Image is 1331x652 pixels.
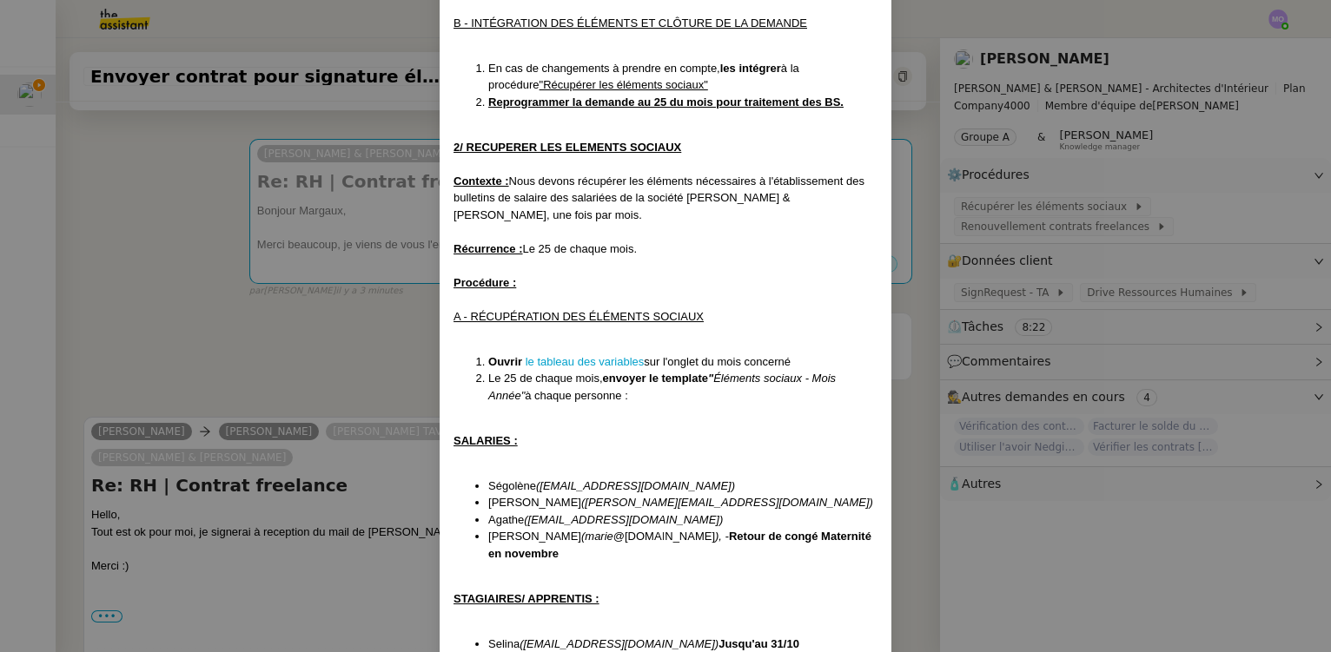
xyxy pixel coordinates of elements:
[526,355,645,368] a: le tableau des variables
[581,530,613,543] em: (marie
[454,242,522,255] u: Récurrence :
[540,78,708,91] u: "Récupérer les éléments sociaux"
[581,496,873,509] em: ([PERSON_NAME][EMAIL_ADDRESS][DOMAIN_NAME])
[488,494,877,511] li: [PERSON_NAME]
[454,310,704,323] u: A - RÉCUPÉRATION DES ÉLÉMENTS SOCIAUX
[454,276,516,289] u: Procédure :
[536,479,735,492] em: ([EMAIL_ADDRESS][DOMAIN_NAME])
[488,528,877,562] li: [PERSON_NAME] @[DOMAIN_NAME]
[454,240,877,258] div: Le 25 de chaque mois.
[488,60,877,94] li: En cas de changements à prendre en compte, à la procédure
[488,355,522,368] strong: Ouvrir
[454,141,681,154] u: 2/ RECUPERER LES ELEMENTS SOCIAUX
[488,477,877,495] li: Ségolène
[708,372,713,385] em: "
[488,372,836,402] em: Éléments sociaux - Mois Année"
[715,530,729,543] em: ), -
[488,353,877,371] li: sur l'onglet du mois concerné
[488,511,877,529] li: Agathe
[454,592,599,605] u: STAGIAIRES/ APPRENTIS :
[454,173,877,224] div: Nous devons récupérer les éléments nécessaires à l'établissement des bulletins de salaire des sal...
[488,530,871,560] strong: Retour de congé Maternité en novembre
[488,370,877,404] li: Le 25 de chaque mois, à chaque personne :
[454,434,518,447] u: SALARIES :
[454,175,509,188] u: Contexte :
[720,62,781,75] strong: les intégrer
[454,16,807,30] u: B - INTÉGRATION DES ÉLÉMENTS ET CLÔTURE DE LA DEMANDE
[718,637,799,650] strong: Jusqu'au 31/10
[488,95,844,109] u: Reprogrammer la demande au 25 du mois pour traitement des BS.
[520,637,718,650] em: ([EMAIL_ADDRESS][DOMAIN_NAME])
[524,513,723,526] em: ([EMAIL_ADDRESS][DOMAIN_NAME])
[603,372,714,385] strong: envoyer le template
